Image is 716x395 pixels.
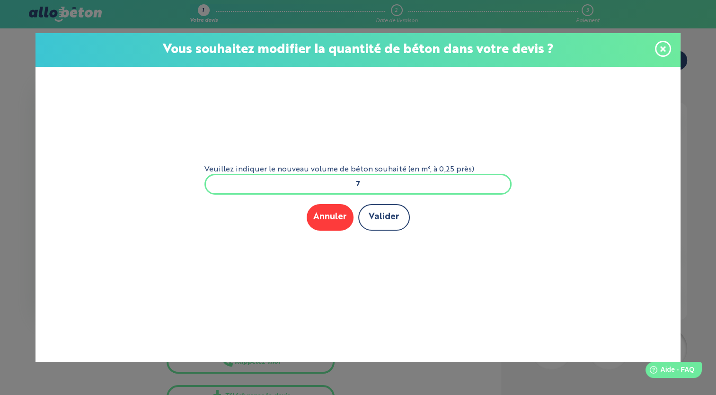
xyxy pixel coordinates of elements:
label: Veuillez indiquer le nouveau volume de béton souhaité (en m³, à 0,25 près) [204,165,512,174]
iframe: Help widget launcher [632,358,706,385]
input: xxx [204,174,512,195]
button: Annuler [307,204,354,230]
p: Vous souhaitez modifier la quantité de béton dans votre devis ? [45,43,671,57]
button: Valider [358,204,410,230]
